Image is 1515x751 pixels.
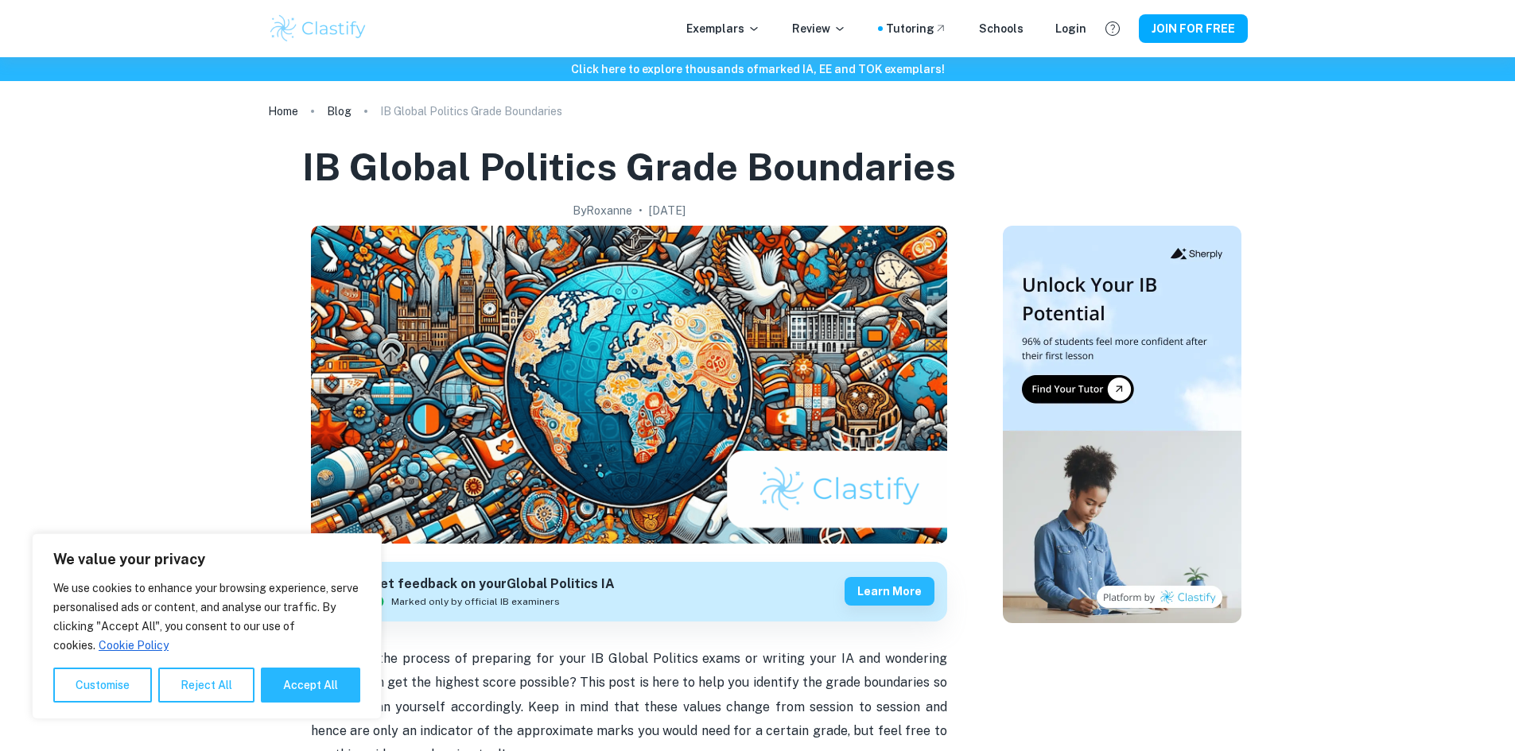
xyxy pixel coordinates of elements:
[311,226,947,544] img: IB Global Politics Grade Boundaries cover image
[391,594,560,609] span: Marked only by official IB examiners
[639,202,643,219] p: •
[268,13,369,45] img: Clastify logo
[649,202,686,219] h2: [DATE]
[261,668,360,703] button: Accept All
[1099,15,1126,42] button: Help and Feedback
[979,20,1024,37] a: Schools
[98,638,169,652] a: Cookie Policy
[886,20,947,37] a: Tutoring
[311,562,947,621] a: Get feedback on yourGlobal Politics IAMarked only by official IB examinersLearn more
[53,579,360,655] p: We use cookies to enhance your browsing experience, serve personalised ads or content, and analys...
[302,141,956,192] h1: IB Global Politics Grade Boundaries
[53,668,152,703] button: Customise
[845,577,934,606] button: Learn more
[1003,226,1241,623] img: Thumbnail
[380,103,562,120] p: IB Global Politics Grade Boundaries
[327,100,352,122] a: Blog
[1139,14,1248,43] button: JOIN FOR FREE
[686,20,760,37] p: Exemplars
[32,533,382,719] div: We value your privacy
[1055,20,1086,37] a: Login
[792,20,846,37] p: Review
[3,60,1512,78] h6: Click here to explore thousands of marked IA, EE and TOK exemplars !
[268,100,298,122] a: Home
[53,550,360,569] p: We value your privacy
[573,202,632,219] h2: By Roxanne
[158,668,254,703] button: Reject All
[371,575,615,594] h6: Get feedback on your Global Politics IA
